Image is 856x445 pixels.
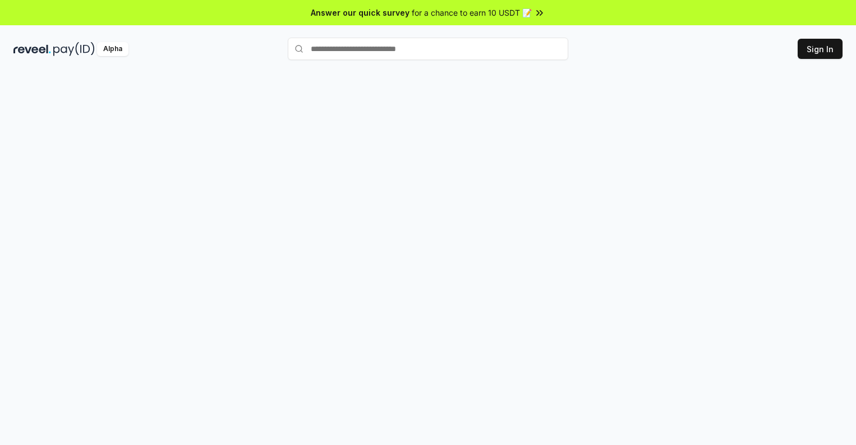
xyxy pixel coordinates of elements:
[13,42,51,56] img: reveel_dark
[97,42,128,56] div: Alpha
[798,39,843,59] button: Sign In
[412,7,532,19] span: for a chance to earn 10 USDT 📝
[53,42,95,56] img: pay_id
[311,7,409,19] span: Answer our quick survey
